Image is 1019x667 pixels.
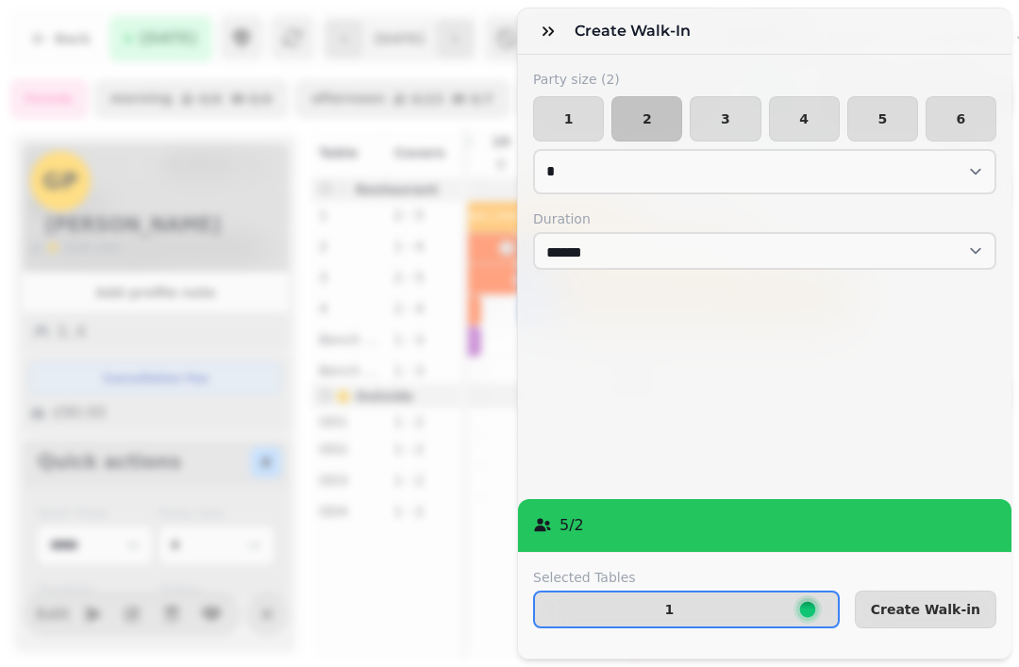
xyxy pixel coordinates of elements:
button: 2 [611,96,682,142]
span: 6 [942,112,980,125]
label: Duration [533,209,996,228]
p: 5 / 2 [560,514,584,537]
span: 5 [863,112,902,125]
button: 3 [690,96,760,142]
span: 1 [549,112,588,125]
span: 2 [627,112,666,125]
p: 1 [664,603,674,616]
span: Create Walk-in [871,603,980,616]
button: 5 [847,96,918,142]
button: Create Walk-in [855,591,996,628]
label: Party size ( 2 ) [533,70,996,89]
button: 1 [533,591,840,628]
span: 4 [785,112,824,125]
label: Selected Tables [533,568,840,587]
button: 6 [926,96,996,142]
button: 4 [769,96,840,142]
span: 3 [706,112,744,125]
button: 1 [533,96,604,142]
h3: Create Walk-in [575,20,698,42]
